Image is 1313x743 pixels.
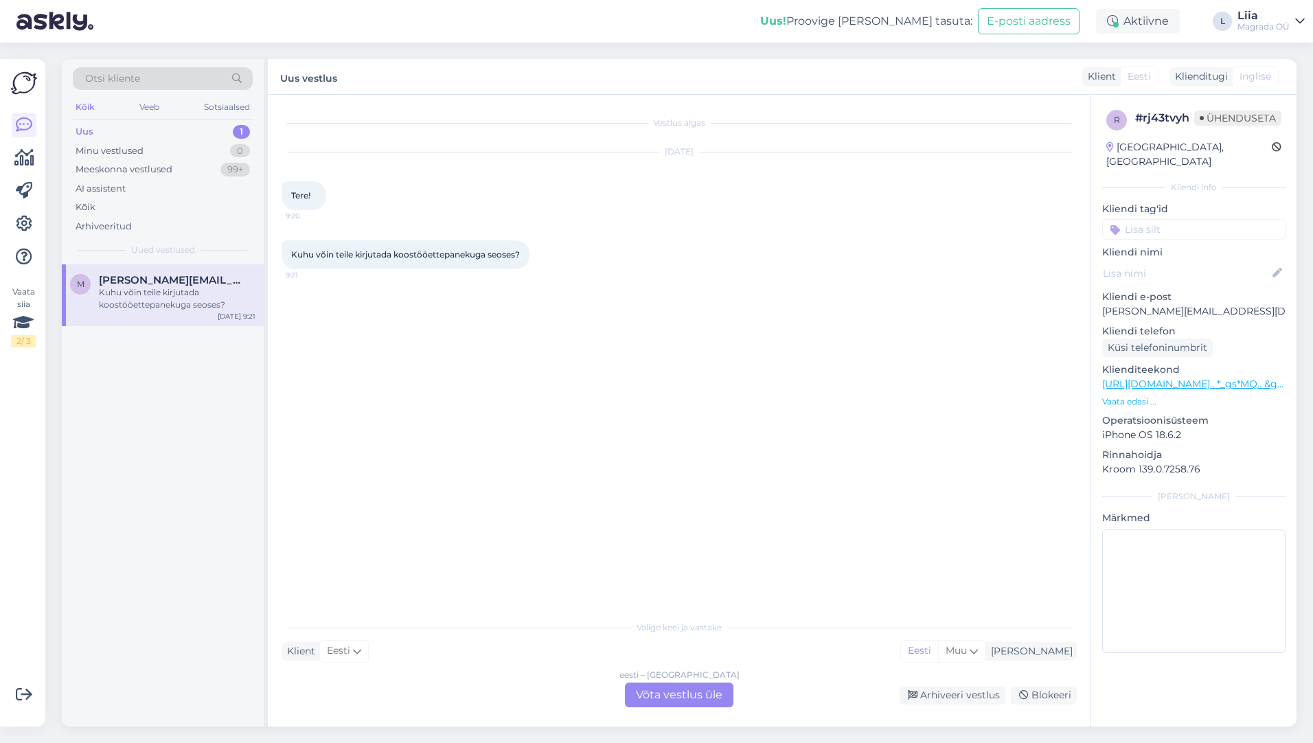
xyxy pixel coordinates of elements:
div: eesti – [GEOGRAPHIC_DATA] [619,669,740,681]
span: Eesti [327,643,350,659]
button: E-posti aadress [978,8,1080,34]
input: Lisa nimi [1103,266,1270,281]
input: Lisa silt [1102,219,1286,240]
span: Ühenduseta [1194,111,1281,126]
span: 9:21 [286,270,337,280]
img: Askly Logo [11,70,37,96]
div: Klienditugi [1169,69,1228,84]
p: Kliendi e-post [1102,290,1286,304]
label: Uus vestlus [280,67,337,86]
span: Kuhu võin teile kirjutada koostööettepanekuga seoses? [291,249,520,260]
div: Vestlus algas [282,117,1077,129]
span: Muu [946,644,967,656]
p: Kroom 139.0.7258.76 [1102,462,1286,477]
b: Uus! [760,14,786,27]
div: Klient [1082,69,1116,84]
p: Märkmed [1102,511,1286,525]
div: [DATE] [282,146,1077,158]
div: Küsi telefoninumbrit [1102,339,1213,357]
div: Uus [76,125,93,139]
span: Inglise [1240,69,1271,84]
span: Eesti [1128,69,1151,84]
font: Blokeeri [1031,689,1071,701]
p: Klienditeekond [1102,363,1286,377]
span: Otsi kliente [85,71,140,86]
font: Aktiivne [1123,14,1169,27]
font: rj43tvyh [1143,111,1189,124]
div: Klient [282,644,315,659]
div: [PERSON_NAME] [985,644,1073,659]
p: Kliendi telefon [1102,324,1286,339]
div: 99+ [220,163,250,176]
span: monika@padelipalavik.ee [99,274,242,286]
div: Valige keel ja vastake [282,621,1077,634]
div: Proovige [PERSON_NAME] tasuta: [760,13,972,30]
div: Sotsiaalsed [201,98,253,116]
p: [PERSON_NAME][EMAIL_ADDRESS][DOMAIN_NAME] [1102,304,1286,319]
p: Rinnahoidja [1102,448,1286,462]
font: [GEOGRAPHIC_DATA], [GEOGRAPHIC_DATA] [1106,141,1224,168]
div: Magrada OÜ [1237,21,1290,32]
font: Võta vestlus üle [636,688,722,701]
div: Liia [1237,10,1290,21]
p: Vaata edasi ... [1102,396,1286,408]
span: m [77,279,84,289]
p: Kliendi tag'id [1102,202,1286,216]
div: AI assistent [76,182,126,196]
div: Kliendi info [1102,181,1286,194]
span: Tere! [291,190,310,201]
font: Arhiveeri vestlus [920,689,1000,701]
div: L [1213,12,1232,31]
span: r [1114,115,1120,125]
p: iPhone OS 18.6.2 [1102,428,1286,442]
p: Kliendi nimi [1102,245,1286,260]
div: Kõik [76,201,95,214]
p: Operatsioonisüsteem [1102,413,1286,428]
div: Kuhu võin teile kirjutada koostööettepanekuga seoses? [99,286,255,311]
div: Minu vestlused [76,144,144,158]
div: # [1135,110,1194,126]
font: Vaata siia [11,286,36,310]
div: 0 [230,144,250,158]
span: 9:20 [286,211,337,221]
div: [PERSON_NAME] [1102,490,1286,503]
div: Meeskonna vestlused [76,163,172,176]
div: 1 [233,125,250,139]
div: [DATE] 9:21 [218,311,255,321]
div: Kõik [73,98,98,116]
div: 2 / 3 [11,335,36,347]
div: Eesti [901,641,938,661]
span: Uued vestlused [131,244,195,256]
a: LiiaMagrada OÜ [1237,10,1305,32]
div: Veeb [137,98,162,116]
div: Arhiveeritud [76,220,132,233]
